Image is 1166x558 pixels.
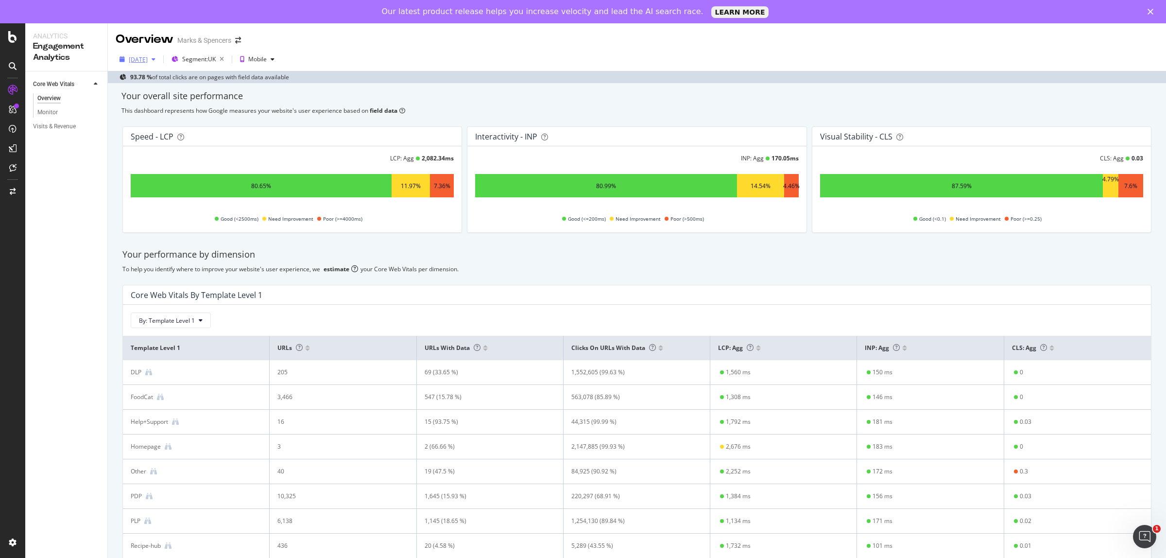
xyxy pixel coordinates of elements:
div: LCP: Agg [390,154,414,162]
div: Our latest product release helps you increase velocity and lead the AI search race. [382,7,703,17]
div: Interactivity - INP [475,132,537,141]
div: Other [131,467,146,476]
span: INP: Agg [865,344,900,352]
div: 171 ms [873,517,892,525]
div: CLS: Agg [1100,154,1124,162]
span: Good (<=200ms) [568,213,606,225]
div: This dashboard represents how Google measures your website's user experience based on [121,106,1152,115]
span: Need Improvement [268,213,313,225]
div: Overview [116,31,173,48]
div: 87.59% [952,182,972,190]
div: 2,147,885 (99.93 %) [571,442,689,451]
div: INP: Agg [741,154,764,162]
span: CLS: Agg [1012,344,1047,352]
div: Engagement Analytics [33,41,100,63]
div: 4.79% [1102,175,1119,196]
div: 16 [277,418,395,426]
a: Monitor [37,107,101,118]
div: arrow-right-arrow-left [235,37,241,44]
div: 1,792 ms [726,418,751,426]
div: Monitor [37,107,58,118]
span: URLs with data [425,344,480,352]
div: 0.01 [1020,541,1031,550]
div: 5,289 (43.55 %) [571,541,689,550]
div: 0.03 [1132,154,1143,162]
div: 19 (47.5 %) [425,467,542,476]
div: estimate [324,265,349,273]
div: Your performance by dimension [122,248,1151,261]
div: 205 [277,368,395,377]
span: Segment: UK [182,55,216,63]
div: DLP [131,368,141,377]
div: 14.54% [751,182,771,190]
div: Marks & Spencers [177,35,231,45]
div: 2,082.34 ms [422,154,454,162]
div: 1,560 ms [726,368,751,377]
span: Poor (>=0.25) [1011,213,1042,225]
div: 11.97% [401,182,421,190]
div: Visits & Revenue [33,122,76,132]
div: 170.05 ms [772,154,799,162]
div: [DATE] [129,55,148,64]
div: of total clicks are on pages with field data available [130,73,289,81]
div: Close [1148,9,1157,15]
span: Poor (>=4000ms) [323,213,362,225]
span: By: Template Level 1 [139,316,195,325]
div: Speed - LCP [131,132,173,141]
div: 2,252 ms [726,467,751,476]
div: 0.02 [1020,517,1031,525]
span: Good (<2500ms) [221,213,258,225]
button: Mobile [236,52,278,67]
iframe: Intercom live chat [1133,525,1156,548]
div: 1,308 ms [726,393,751,401]
div: PDP [131,492,142,501]
div: 101 ms [873,541,892,550]
div: 150 ms [873,368,892,377]
div: 1,384 ms [726,492,751,501]
div: Recipe-hub [131,541,161,550]
div: 0 [1020,368,1023,377]
div: PLP [131,517,140,525]
a: LEARN MORE [711,6,769,18]
b: 93.78 % [130,73,152,81]
span: Need Improvement [956,213,1001,225]
div: 2,676 ms [726,442,751,451]
div: 563,078 (85.89 %) [571,393,689,401]
a: Overview [37,93,101,104]
div: 181 ms [873,418,892,426]
div: Core Web Vitals [33,79,74,89]
div: 1,645 (15.93 %) [425,492,542,501]
div: 10,325 [277,492,395,501]
span: LCP: Agg [718,344,754,352]
div: 15 (93.75 %) [425,418,542,426]
div: 172 ms [873,467,892,476]
div: 0 [1020,442,1023,451]
div: 40 [277,467,395,476]
div: 1,145 (18.65 %) [425,517,542,525]
div: Overview [37,93,61,104]
a: Visits & Revenue [33,122,101,132]
div: 3 [277,442,395,451]
span: Good (<0.1) [919,213,946,225]
b: field data [370,106,397,115]
span: Clicks on URLs with data [571,344,656,352]
div: 436 [277,541,395,550]
div: 3,466 [277,393,395,401]
div: 1,732 ms [726,541,751,550]
button: Segment:UK [168,52,228,67]
button: [DATE] [116,52,159,67]
div: 2 (66.66 %) [425,442,542,451]
div: 1,134 ms [726,517,751,525]
div: 4.46% [783,182,800,190]
div: Help+Support [131,418,168,426]
div: Mobile [248,56,267,62]
div: 0.3 [1020,467,1028,476]
div: 80.65% [251,182,271,190]
div: Analytics [33,31,100,41]
div: 7.6% [1124,182,1137,190]
span: Need Improvement [616,213,661,225]
div: 20 (4.58 %) [425,541,542,550]
div: 7.36% [434,182,450,190]
div: 80.99% [596,182,616,190]
div: Your overall site performance [121,90,1152,103]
